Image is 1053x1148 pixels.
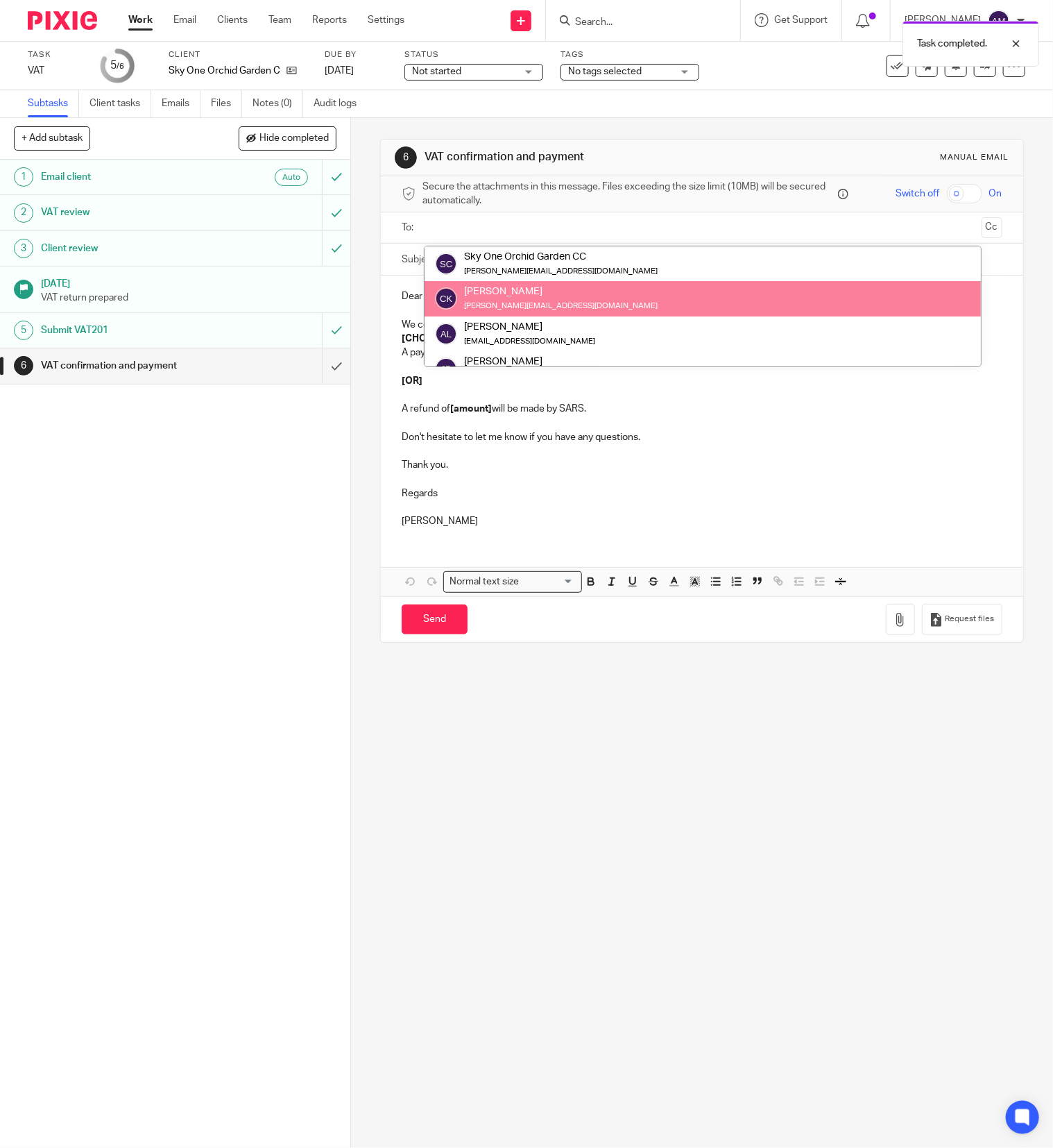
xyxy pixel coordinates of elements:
strong: [CHOOSE ONE] [402,334,472,344]
a: Subtasks [28,90,79,117]
div: 5 [110,58,124,74]
span: On [989,187,1002,201]
small: [PERSON_NAME][EMAIL_ADDRESS][DOMAIN_NAME] [464,267,658,275]
small: /6 [117,62,124,70]
a: Emails [162,90,200,117]
label: Status [404,49,543,60]
span: [DATE] [325,66,354,76]
h1: VAT confirmation and payment [425,150,732,164]
a: Notes (0) [252,90,303,117]
h1: Email client [41,167,219,187]
label: Client [169,49,307,60]
div: 6 [14,356,33,375]
div: 6 [395,146,417,169]
div: Manual email [941,152,1009,163]
div: Search for option [443,571,582,593]
label: Due by [325,49,387,60]
div: [PERSON_NAME] [464,355,658,369]
a: Team [268,13,291,27]
p: [PERSON_NAME] [402,514,1002,528]
div: VAT [28,64,83,78]
span: Secure the attachments in this message. Files exceeding the size limit (10MB) will be secured aut... [422,180,834,208]
img: svg%3E [435,323,457,345]
p: Task completed. [917,37,987,51]
a: Audit logs [314,90,367,117]
span: No tags selected [568,67,642,76]
img: Pixie [28,11,97,30]
div: Sky One Orchid Garden CC [464,250,658,264]
img: svg%3E [435,287,457,310]
p: Dear [PERSON_NAME], [402,289,1002,303]
p: VAT return prepared [41,291,336,305]
span: Switch off [896,187,940,201]
div: 5 [14,321,33,340]
div: 2 [14,203,33,223]
span: Hide completed [259,133,329,144]
p: Don't hesitate to let me know if you have any questions. [402,430,1002,444]
p: A refund of will be made by SARS. [402,402,1002,416]
a: Client tasks [89,90,151,117]
input: Search for option [524,575,574,589]
a: Reports [312,13,347,27]
small: [PERSON_NAME][EMAIL_ADDRESS][DOMAIN_NAME] [464,302,658,310]
img: svg%3E [435,357,457,380]
small: [EMAIL_ADDRESS][DOMAIN_NAME] [464,337,595,345]
a: Settings [368,13,404,27]
span: Request files [945,614,995,625]
button: + Add subtask [14,126,90,150]
label: To: [402,221,417,235]
button: Hide completed [239,126,336,150]
label: Task [28,49,83,60]
a: Clients [217,13,248,27]
label: Subject: [402,253,438,267]
button: Request files [922,604,1002,635]
img: svg%3E [988,10,1010,32]
div: 1 [14,167,33,187]
div: 3 [14,239,33,258]
h1: VAT review [41,202,219,223]
a: Email [173,13,196,27]
div: [PERSON_NAME] [464,285,658,298]
span: Not started [412,67,461,76]
p: We confirm that we have finalised the VAT submission for Sky One Orchid Garden CC . [402,318,1002,332]
h1: Submit VAT201 [41,320,219,341]
span: Normal text size [447,575,522,589]
div: [PERSON_NAME] [464,319,595,333]
p: A payment of to SARS has been scheduled for . Please authorise accordingly. [402,346,1002,360]
p: Thank you. [402,458,1002,472]
button: Cc [982,217,1002,238]
a: Files [211,90,242,117]
p: Regards [402,487,1002,500]
input: Send [402,605,468,634]
a: Work [128,13,153,27]
h1: Client review [41,238,219,259]
h1: [DATE] [41,273,336,291]
img: svg%3E [435,253,457,275]
p: Sky One Orchid Garden CC [169,64,280,78]
div: Auto [275,169,308,186]
strong: [amount] [450,404,492,414]
h1: VAT confirmation and payment [41,355,219,376]
strong: [OR] [402,376,422,386]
